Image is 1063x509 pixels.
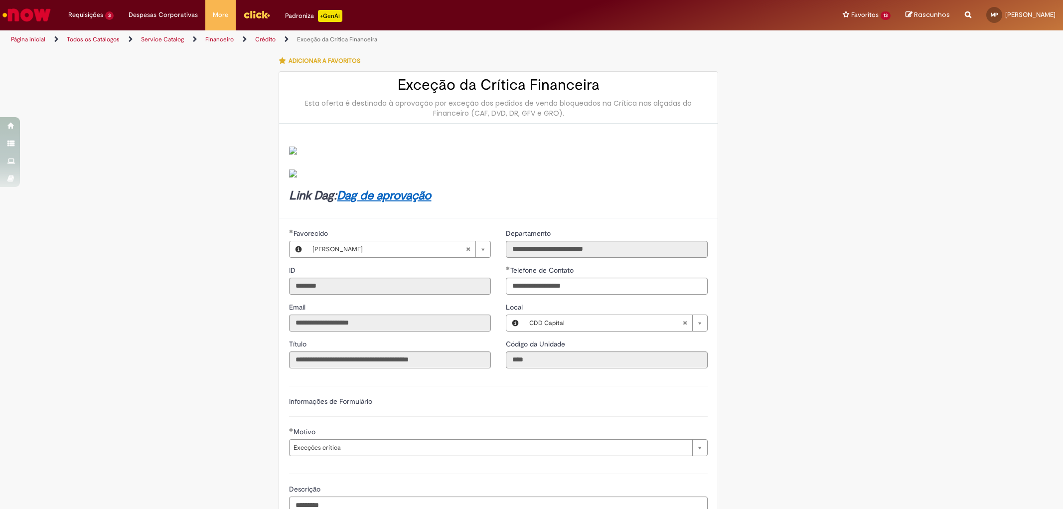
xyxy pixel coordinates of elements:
[7,30,701,49] ul: Trilhas de página
[906,10,950,20] a: Rascunhos
[1,5,52,25] img: ServiceNow
[243,7,270,22] img: click_logo_yellow_360x200.png
[289,315,491,332] input: Email
[279,50,366,71] button: Adicionar a Favoritos
[851,10,879,20] span: Favoritos
[297,35,377,43] a: Exceção da Crítica Financeira
[881,11,891,20] span: 13
[289,57,360,65] span: Adicionar a Favoritos
[506,351,708,368] input: Código da Unidade
[289,265,298,275] label: Somente leitura - ID
[290,241,307,257] button: Favorecido, Visualizar este registro Matheus Lopes De Souza Pires
[506,266,510,270] span: Obrigatório Preenchido
[510,266,576,275] span: Telefone de Contato
[529,315,682,331] span: CDD Capital
[506,339,567,349] label: Somente leitura - Código da Unidade
[524,315,707,331] a: CDD CapitalLimpar campo Local
[460,241,475,257] abbr: Limpar campo Favorecido
[289,303,307,312] span: Somente leitura - Email
[1005,10,1056,19] span: [PERSON_NAME]
[506,228,553,238] label: Somente leitura - Departamento
[141,35,184,43] a: Service Catalog
[506,229,553,238] span: Somente leitura - Departamento
[205,35,234,43] a: Financeiro
[289,278,491,295] input: ID
[289,485,322,494] span: Descrição
[68,10,103,20] span: Requisições
[506,315,524,331] button: Local, Visualizar este registro CDD Capital
[255,35,276,43] a: Crédito
[312,241,465,257] span: [PERSON_NAME]
[289,428,294,432] span: Obrigatório Preenchido
[294,427,317,436] span: Motivo
[991,11,998,18] span: MP
[506,278,708,295] input: Telefone de Contato
[337,188,431,203] a: Dag de aprovação
[289,77,708,93] h2: Exceção da Crítica Financeira
[11,35,45,43] a: Página inicial
[213,10,228,20] span: More
[914,10,950,19] span: Rascunhos
[289,147,297,155] img: sys_attachment.do
[506,303,525,312] span: Local
[677,315,692,331] abbr: Limpar campo Local
[129,10,198,20] span: Despesas Corporativas
[289,397,372,406] label: Informações de Formulário
[294,229,330,238] span: Necessários - Favorecido
[289,188,431,203] strong: Link Dag:
[318,10,342,22] p: +GenAi
[294,440,687,456] span: Exceções crítica
[289,351,491,368] input: Título
[289,266,298,275] span: Somente leitura - ID
[289,229,294,233] span: Obrigatório Preenchido
[289,98,708,118] div: Esta oferta é destinada à aprovação por exceção dos pedidos de venda bloqueados na Crítica nas al...
[307,241,490,257] a: [PERSON_NAME]Limpar campo Favorecido
[289,339,308,348] span: Somente leitura - Título
[105,11,114,20] span: 3
[67,35,120,43] a: Todos os Catálogos
[285,10,342,22] div: Padroniza
[289,339,308,349] label: Somente leitura - Título
[289,170,297,177] img: sys_attachment.do
[506,339,567,348] span: Somente leitura - Código da Unidade
[506,241,708,258] input: Departamento
[289,302,307,312] label: Somente leitura - Email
